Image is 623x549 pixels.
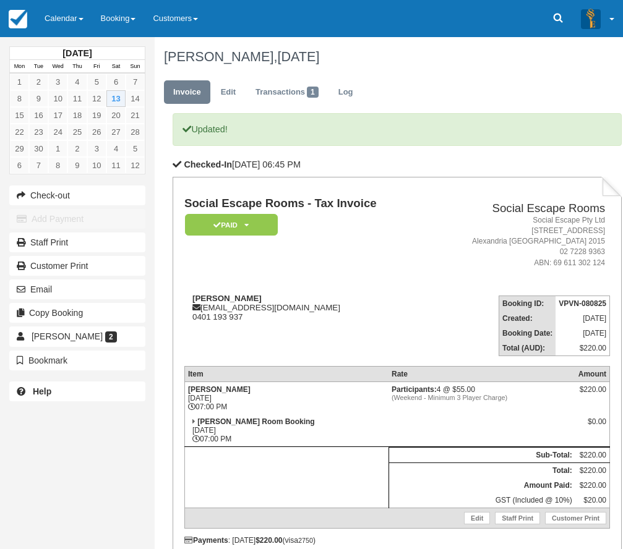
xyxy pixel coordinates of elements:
[62,48,92,58] strong: [DATE]
[556,341,609,356] td: $220.00
[32,331,103,341] span: [PERSON_NAME]
[106,74,126,90] a: 6
[87,74,106,90] a: 5
[106,124,126,140] a: 27
[389,381,575,414] td: 4 @ $55.00
[556,311,609,326] td: [DATE]
[126,90,145,107] a: 14
[9,326,145,346] a: [PERSON_NAME] 2
[9,232,145,252] a: Staff Print
[9,279,145,299] button: Email
[29,60,48,74] th: Tue
[10,157,29,174] a: 6
[184,213,273,236] a: Paid
[575,447,610,462] td: $220.00
[256,536,282,545] strong: $220.00
[184,536,228,545] strong: Payments
[29,74,48,90] a: 2
[106,157,126,174] a: 11
[9,256,145,276] a: Customer Print
[246,80,328,104] a: Transactions1
[307,87,319,98] span: 1
[10,90,29,107] a: 8
[48,124,67,140] a: 24
[575,478,610,493] td: $220.00
[67,74,87,90] a: 4
[578,417,606,436] div: $0.00
[9,185,145,205] button: Check-out
[184,366,389,381] th: Item
[499,341,556,356] th: Total (AUD):
[545,512,606,524] a: Customer Print
[434,215,605,268] address: Social Escape Pty Ltd [STREET_ADDRESS] Alexandria [GEOGRAPHIC_DATA] 2015 02 7228 9363 ABN: 69 611...
[277,49,319,64] span: [DATE]
[578,385,606,404] div: $220.00
[197,417,314,426] strong: [PERSON_NAME] Room Booking
[575,366,610,381] th: Amount
[87,157,106,174] a: 10
[185,214,278,236] em: Paid
[499,326,556,341] th: Booking Date:
[9,10,27,28] img: checkfront-main-nav-mini-logo.png
[48,140,67,157] a: 1
[126,107,145,124] a: 21
[9,209,145,229] button: Add Payment
[33,386,51,396] b: Help
[212,80,245,104] a: Edit
[126,140,145,157] a: 5
[559,299,606,308] strong: VPVN-080825
[192,294,262,303] strong: [PERSON_NAME]
[10,60,29,74] th: Mon
[556,326,609,341] td: [DATE]
[67,124,87,140] a: 25
[499,296,556,311] th: Booking ID:
[126,124,145,140] a: 28
[575,493,610,508] td: $20.00
[48,74,67,90] a: 3
[67,60,87,74] th: Thu
[164,49,612,64] h1: [PERSON_NAME],
[434,202,605,215] h2: Social Escape Rooms
[389,366,575,381] th: Rate
[126,74,145,90] a: 7
[389,447,575,462] th: Sub-Total:
[48,157,67,174] a: 8
[106,90,126,107] a: 13
[184,536,610,545] div: : [DATE] (visa )
[495,512,540,524] a: Staff Print
[499,311,556,326] th: Created:
[87,60,106,74] th: Fri
[389,493,575,508] td: GST (Included @ 10%)
[329,80,363,104] a: Log
[126,157,145,174] a: 12
[581,9,601,28] img: A3
[87,107,106,124] a: 19
[106,107,126,124] a: 20
[464,512,490,524] a: Edit
[184,197,429,210] h1: Social Escape Rooms - Tax Invoice
[392,394,572,401] em: (Weekend - Minimum 3 Player Charge)
[29,140,48,157] a: 30
[126,60,145,74] th: Sun
[67,140,87,157] a: 2
[87,90,106,107] a: 12
[67,157,87,174] a: 9
[29,124,48,140] a: 23
[184,414,389,447] td: [DATE] 07:00 PM
[48,107,67,124] a: 17
[184,381,389,414] td: [DATE] 07:00 PM
[106,140,126,157] a: 4
[392,385,437,394] strong: Participants
[10,74,29,90] a: 1
[9,381,145,401] a: Help
[173,113,621,146] p: Updated!
[87,124,106,140] a: 26
[389,462,575,478] th: Total:
[48,60,67,74] th: Wed
[575,462,610,478] td: $220.00
[188,385,251,394] strong: [PERSON_NAME]
[67,90,87,107] a: 11
[164,80,210,104] a: Invoice
[29,157,48,174] a: 7
[48,90,67,107] a: 10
